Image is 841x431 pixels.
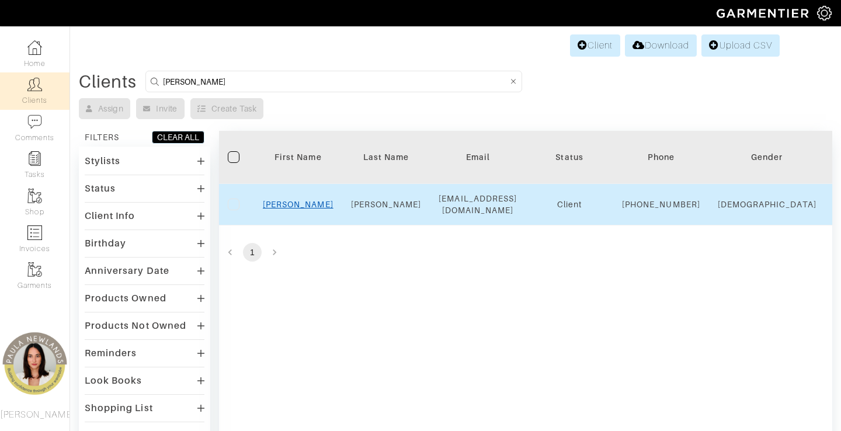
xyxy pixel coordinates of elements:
div: Last Name [351,151,422,163]
div: [EMAIL_ADDRESS][DOMAIN_NAME] [439,193,517,216]
div: CLEAR ALL [157,131,199,143]
div: Anniversary Date [85,265,169,277]
a: Upload CSV [701,34,780,57]
th: Toggle SortBy [254,131,342,184]
th: Toggle SortBy [342,131,430,184]
div: Look Books [85,375,143,387]
a: [PERSON_NAME] [351,200,422,209]
img: garments-icon-b7da505a4dc4fd61783c78ac3ca0ef83fa9d6f193b1c9dc38574b1d14d53ca28.png [27,189,42,203]
div: Products Not Owned [85,320,186,332]
div: Products Owned [85,293,166,304]
div: Reminders [85,347,137,359]
a: Download [625,34,697,57]
div: FILTERS [85,131,119,143]
button: page 1 [243,243,262,262]
div: Shopping List [85,402,153,414]
div: Phone [622,151,700,163]
div: Gender [718,151,816,163]
div: Birthday [85,238,126,249]
img: reminder-icon-8004d30b9f0a5d33ae49ab947aed9ed385cf756f9e5892f1edd6e32f2345188e.png [27,151,42,166]
img: comment-icon-a0a6a9ef722e966f86d9cbdc48e553b5cf19dbc54f86b18d962a5391bc8f6eb6.png [27,114,42,129]
input: Search by name, email, phone, city, or state [163,74,508,89]
div: Status [85,183,116,194]
div: [PHONE_NUMBER] [622,199,700,210]
div: Client [534,199,604,210]
a: Client [570,34,620,57]
div: First Name [263,151,333,163]
img: clients-icon-6bae9207a08558b7cb47a8932f037763ab4055f8c8b6bfacd5dc20c3e0201464.png [27,77,42,92]
img: dashboard-icon-dbcd8f5a0b271acd01030246c82b418ddd0df26cd7fceb0bd07c9910d44c42f6.png [27,40,42,55]
img: garmentier-logo-header-white-b43fb05a5012e4ada735d5af1a66efaba907eab6374d6393d1fbf88cb4ef424d.png [711,3,817,23]
div: Stylists [85,155,120,167]
img: garments-icon-b7da505a4dc4fd61783c78ac3ca0ef83fa9d6f193b1c9dc38574b1d14d53ca28.png [27,262,42,277]
img: gear-icon-white-bd11855cb880d31180b6d7d6211b90ccbf57a29d726f0c71d8c61bd08dd39cc2.png [817,6,832,20]
img: orders-icon-0abe47150d42831381b5fb84f609e132dff9fe21cb692f30cb5eec754e2cba89.png [27,225,42,240]
div: Clients [79,76,137,88]
nav: pagination navigation [219,243,832,262]
div: Client Info [85,210,135,222]
div: Email [439,151,517,163]
div: Status [534,151,604,163]
button: CLEAR ALL [152,131,204,144]
th: Toggle SortBy [526,131,613,184]
th: Toggle SortBy [709,131,825,184]
div: [DEMOGRAPHIC_DATA] [718,199,816,210]
a: [PERSON_NAME] [263,200,333,209]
